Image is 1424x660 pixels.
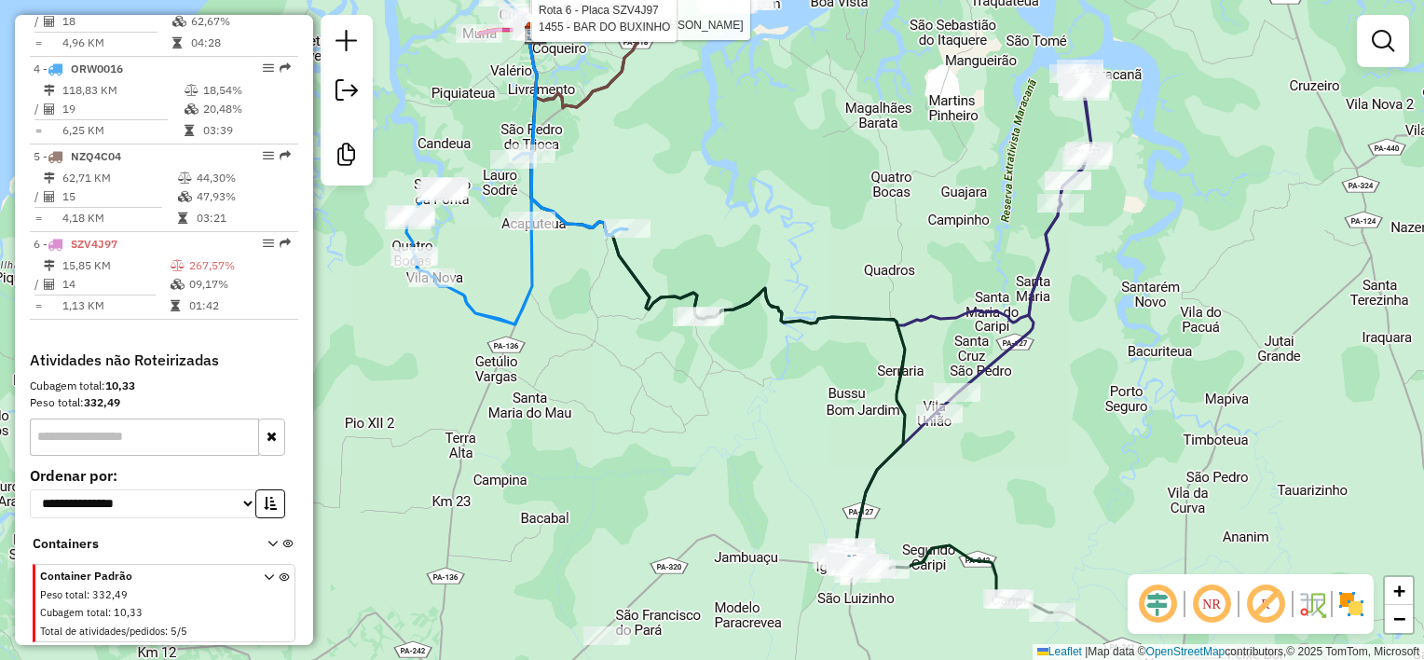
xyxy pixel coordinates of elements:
em: Opções [263,150,274,161]
td: 4,18 KM [62,209,177,227]
i: Tempo total em rota [178,213,187,224]
span: 4 - [34,62,123,76]
i: Total de Atividades [44,191,55,202]
span: Containers [33,534,243,554]
div: Peso total: [30,394,298,411]
td: 118,83 KM [62,81,184,100]
i: % de utilização da cubagem [171,279,185,290]
i: % de utilização da cubagem [185,103,199,115]
td: 1,13 KM [62,296,170,315]
h4: Atividades não Roteirizadas [30,351,298,369]
div: Atividade não roteirizada - BAR DA CEASA SAO FR [835,557,882,575]
td: 03:21 [196,209,290,227]
div: Atividade não roteirizada - RM DELIVERY [678,307,724,325]
i: Tempo total em rota [171,300,180,311]
td: 15,85 KM [62,256,170,275]
span: Container Padrão [40,568,241,584]
td: 62,67% [190,12,281,31]
span: 10,33 [114,606,143,619]
a: Criar modelo [328,136,365,178]
span: | [1085,645,1088,658]
i: Distância Total [44,172,55,184]
td: 4,96 KM [62,34,171,52]
span: 5/5 [171,625,187,638]
a: OpenStreetMap [1146,645,1225,658]
strong: 10,33 [105,378,135,392]
a: Zoom out [1385,605,1413,633]
td: 18 [62,12,171,31]
span: Ocultar NR [1189,582,1234,626]
span: : [165,625,168,638]
td: 04:28 [190,34,281,52]
div: Map data © contributors,© 2025 TomTom, Microsoft [1033,644,1424,660]
i: Tempo total em rota [185,125,194,136]
td: 6,25 KM [62,121,184,140]
td: / [34,187,43,206]
td: = [34,34,43,52]
span: Total de atividades/pedidos [40,625,165,638]
span: NZQ4C04 [71,149,121,163]
td: = [34,209,43,227]
i: % de utilização do peso [171,260,185,271]
em: Opções [263,62,274,74]
td: 19 [62,100,184,118]
i: % de utilização do peso [178,172,192,184]
i: % de utilização da cubagem [172,16,186,27]
td: 15 [62,187,177,206]
a: Exportar sessão [328,72,365,114]
div: Atividade não roteirizada - DEPOSITO DA SAMARA [673,308,719,326]
span: Peso total [40,588,87,601]
span: 6 - [34,237,117,251]
label: Ordenar por: [30,464,298,487]
i: % de utilização da cubagem [178,191,192,202]
td: / [34,12,43,31]
div: Atividade não roteirizada - DEPOSITO DA DICA [583,626,630,645]
em: Rota exportada [280,238,291,249]
em: Opções [263,238,274,249]
div: Cubagem total: [30,378,298,394]
td: 267,57% [188,256,291,275]
td: / [34,100,43,118]
td: 44,30% [196,169,290,187]
span: + [1393,579,1405,602]
i: Total de Atividades [44,279,55,290]
i: Distância Total [44,85,55,96]
a: Zoom in [1385,577,1413,605]
a: Exibir filtros [1364,22,1402,60]
td: 09,17% [188,275,291,294]
span: Cubagem total [40,606,108,619]
i: Tempo total em rota [172,37,182,48]
span: Ocultar deslocamento [1135,582,1180,626]
img: Igarape [837,554,861,578]
td: 62,71 KM [62,169,177,187]
i: Distância Total [44,260,55,271]
td: / [34,275,43,294]
td: 03:39 [202,121,291,140]
img: Dife - Curuça [524,21,548,46]
td: 47,93% [196,187,290,206]
em: Rota exportada [280,150,291,161]
td: = [34,121,43,140]
a: Leaflet [1037,645,1082,658]
span: ORW0016 [71,62,123,76]
img: Fluxo de ruas [1297,589,1327,619]
td: 01:42 [188,296,291,315]
span: Exibir rótulo [1243,582,1288,626]
i: Total de Atividades [44,16,55,27]
td: 20,48% [202,100,291,118]
td: = [34,296,43,315]
strong: 332,49 [84,395,120,409]
em: Rota exportada [280,62,291,74]
a: Nova sessão e pesquisa [328,22,365,64]
span: : [87,588,89,601]
span: − [1393,607,1405,630]
img: Exibir/Ocultar setores [1336,589,1366,619]
i: % de utilização do peso [185,85,199,96]
span: 332,49 [92,588,128,601]
span: SZV4J97 [71,237,117,251]
span: : [108,606,111,619]
button: Ordem crescente [255,489,285,518]
td: 18,54% [202,81,291,100]
i: Total de Atividades [44,103,55,115]
td: 14 [62,275,170,294]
